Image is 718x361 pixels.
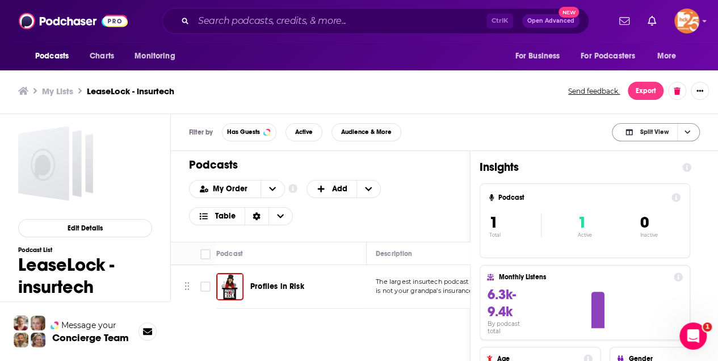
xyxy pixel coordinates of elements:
[18,254,152,298] h1: LeaseLock - insurtech
[559,7,579,18] span: New
[189,207,293,225] button: Choose View
[250,281,304,292] a: Profiles in Risk
[649,45,691,67] button: open menu
[640,129,668,135] span: Split View
[640,213,648,232] span: 0
[573,45,652,67] button: open menu
[42,86,73,96] a: My Lists
[216,273,243,300] img: Profiles in Risk
[331,123,401,141] button: Audience & More
[640,232,657,238] p: Inactive
[341,129,392,135] span: Audience & More
[52,332,129,343] h3: Concierge Team
[216,247,243,261] div: Podcast
[489,232,541,238] p: Total
[227,129,260,135] span: Has Guests
[61,320,116,331] span: Message your
[628,82,664,100] button: Export
[194,12,486,30] input: Search podcasts, credits, & more...
[581,48,635,64] span: For Podcasters
[189,158,443,172] h1: Podcasts
[376,278,561,286] span: The largest insurtech podcast going on 700+ episodes. This
[527,18,574,24] span: Open Advanced
[162,8,589,34] div: Search podcasts, credits, & more...
[486,14,513,28] span: Ctrl K
[135,48,175,64] span: Monitoring
[703,322,712,331] span: 1
[189,128,213,136] h3: Filter by
[487,320,534,335] h4: By podcast total
[674,9,699,33] span: Logged in as kerrifulks
[306,180,381,198] button: + Add
[565,86,623,96] button: Send feedback.
[691,82,709,100] button: Show More Button
[674,9,699,33] img: User Profile
[31,316,45,330] img: Jules Profile
[261,180,284,198] button: open menu
[19,10,128,32] img: Podchaser - Follow, Share and Rate Podcasts
[507,45,574,67] button: open menu
[14,333,28,347] img: Jon Profile
[14,316,28,330] img: Sydney Profile
[18,219,152,237] button: Edit Details
[376,287,500,295] span: is not your grandpa's insurance industry
[295,129,313,135] span: Active
[612,123,700,141] button: Choose View
[190,185,261,193] button: open menu
[35,48,69,64] span: Podcasts
[127,45,190,67] button: open menu
[18,246,152,254] h3: Podcast List
[679,322,707,350] iframe: Intercom live chat
[18,126,93,201] a: LeaseLock - insurtech
[27,45,83,67] button: open menu
[489,213,498,232] span: 1
[213,185,251,193] span: My Order
[578,232,592,238] p: Active
[615,11,634,31] a: Show notifications dropdown
[189,180,285,198] h2: Choose List sort
[222,123,276,141] button: Has Guests
[515,48,560,64] span: For Business
[285,123,322,141] button: Active
[31,333,45,347] img: Barbara Profile
[82,45,121,67] a: Charts
[87,86,174,96] h3: LeaseLock - insurtech
[183,278,191,295] button: Move
[498,273,669,281] h4: Monthly Listens
[90,48,114,64] span: Charts
[288,183,297,194] a: Show additional information
[522,14,580,28] button: Open AdvancedNew
[498,194,667,202] h4: Podcast
[480,160,673,174] h1: Insights
[578,213,586,232] span: 1
[674,9,699,33] button: Show profile menu
[332,185,347,193] span: Add
[245,208,268,225] div: Sort Direction
[215,212,236,220] span: Table
[657,48,677,64] span: More
[643,11,661,31] a: Show notifications dropdown
[487,286,515,320] span: 6.3k-9.4k
[250,282,304,291] span: Profiles in Risk
[200,282,211,292] span: Toggle select row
